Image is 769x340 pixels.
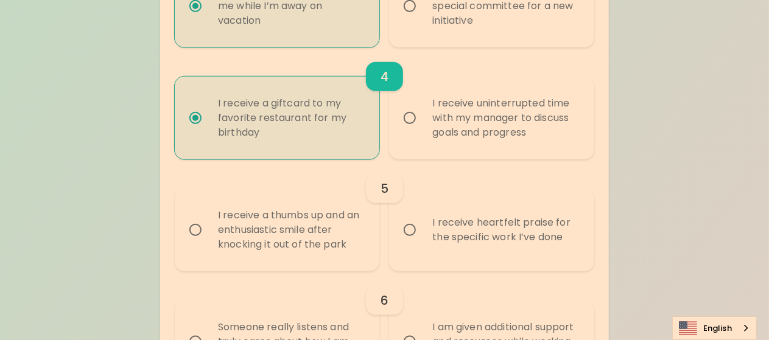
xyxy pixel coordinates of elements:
aside: Language selected: English [672,316,757,340]
div: I receive uninterrupted time with my manager to discuss goals and progress [423,82,587,154]
h6: 4 [381,67,388,86]
div: choice-group-check [175,159,594,271]
div: choice-group-check [175,47,594,159]
div: I receive a thumbs up and an enthusiastic smile after knocking it out of the park [208,193,373,266]
h6: 5 [381,179,388,198]
div: I receive heartfelt praise for the specific work I’ve done [423,201,587,259]
div: I receive a giftcard to my favorite restaurant for my birthday [208,82,373,154]
div: Language [672,316,757,340]
a: English [673,317,756,339]
h6: 6 [381,291,388,310]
